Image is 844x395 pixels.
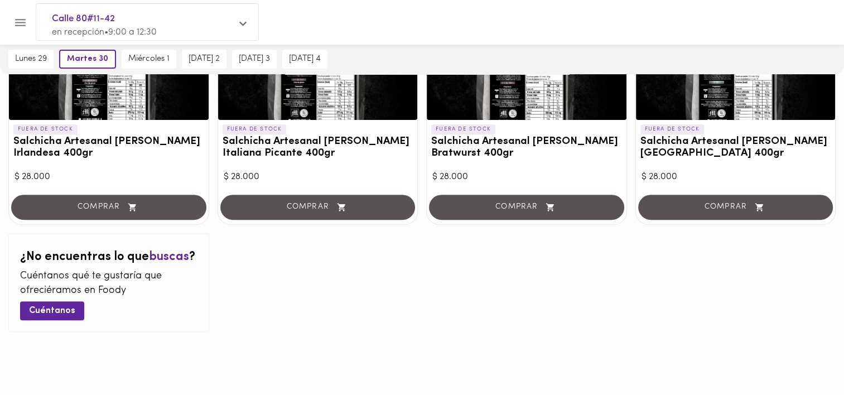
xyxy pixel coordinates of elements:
div: $ 28.000 [642,171,830,184]
span: Cuéntanos [29,306,75,316]
span: [DATE] 3 [239,54,270,64]
span: [DATE] 2 [189,54,220,64]
button: [DATE] 2 [182,50,226,69]
span: Calle 80#11-42 [52,12,232,26]
div: $ 28.000 [224,171,412,184]
button: lunes 29 [8,50,54,69]
h3: Salchicha Artesanal [PERSON_NAME] [GEOGRAPHIC_DATA] 400gr [640,136,831,160]
h3: Salchicha Artesanal [PERSON_NAME] Italiana Picante 400gr [223,136,413,160]
button: [DATE] 4 [282,50,327,69]
button: martes 30 [59,50,116,69]
button: miércoles 1 [122,50,176,69]
h2: ¿No encuentras lo que ? [20,251,197,264]
span: [DATE] 4 [289,54,321,64]
span: lunes 29 [15,54,47,64]
h3: Salchicha Artesanal [PERSON_NAME] Bratwurst 400gr [431,136,622,160]
iframe: Messagebird Livechat Widget [779,330,833,384]
h3: Salchicha Artesanal [PERSON_NAME] Irlandesa 400gr [13,136,204,160]
button: Menu [7,9,34,36]
p: Cuéntanos qué te gustaría que ofreciéramos en Foody [20,269,197,298]
button: Cuéntanos [20,301,84,320]
span: martes 30 [67,54,108,64]
span: en recepción • 9:00 a 12:30 [52,28,157,37]
button: [DATE] 3 [232,50,277,69]
div: $ 28.000 [432,171,621,184]
p: FUERA DE STOCK [13,124,78,134]
div: $ 28.000 [15,171,203,184]
p: FUERA DE STOCK [640,124,705,134]
p: FUERA DE STOCK [431,124,495,134]
p: FUERA DE STOCK [223,124,287,134]
span: buscas [149,251,189,263]
span: miércoles 1 [128,54,170,64]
